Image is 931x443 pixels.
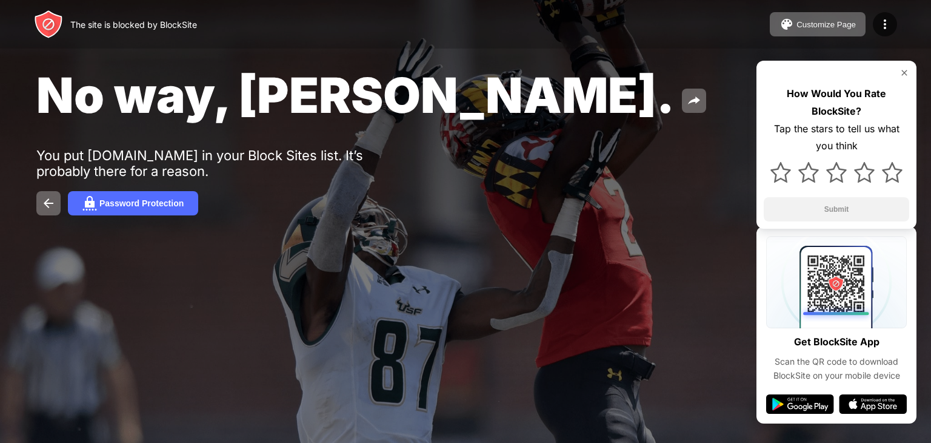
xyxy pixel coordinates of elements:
img: rate-us-close.svg [899,68,909,78]
img: pallet.svg [779,17,794,32]
img: back.svg [41,196,56,211]
img: star.svg [770,162,791,183]
button: Customize Page [770,12,866,36]
img: header-logo.svg [34,10,63,39]
div: The site is blocked by BlockSite [70,19,197,30]
img: star.svg [854,162,875,183]
div: Password Protection [99,198,184,208]
div: Tap the stars to tell us what you think [764,120,909,155]
img: star.svg [798,162,819,183]
img: star.svg [826,162,847,183]
div: Get BlockSite App [794,333,879,351]
span: No way, [PERSON_NAME]. [36,66,675,124]
div: Scan the QR code to download BlockSite on your mobile device [766,355,907,382]
img: google-play.svg [766,394,834,414]
div: Customize Page [796,20,856,29]
button: Submit [764,197,909,221]
div: How Would You Rate BlockSite? [764,85,909,120]
img: star.svg [882,162,903,183]
img: password.svg [82,196,97,211]
button: Password Protection [68,191,198,215]
img: menu-icon.svg [878,17,892,32]
img: app-store.svg [839,394,907,414]
img: share.svg [687,93,701,108]
div: You put [DOMAIN_NAME] in your Block Sites list. It’s probably there for a reason. [36,147,411,179]
img: qrcode.svg [766,236,907,328]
